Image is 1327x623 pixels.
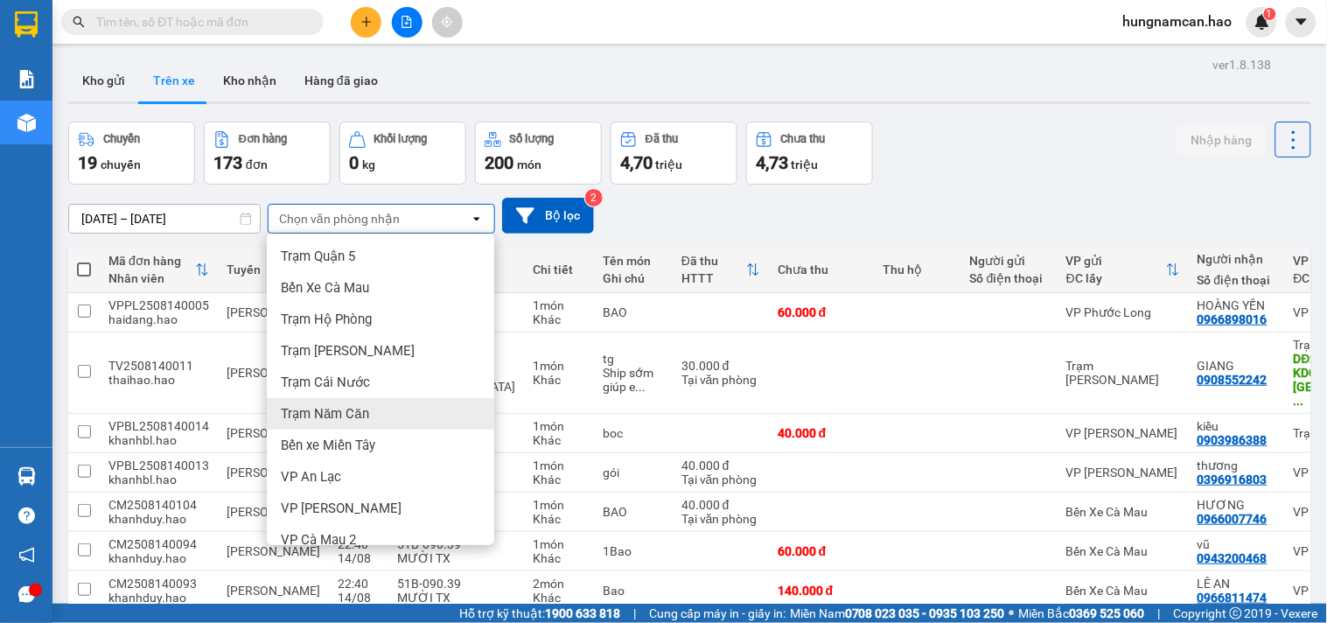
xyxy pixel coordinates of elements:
[649,604,786,623] span: Cung cấp máy in - giấy in:
[1198,458,1276,472] div: thương
[108,359,209,373] div: TV2508140011
[756,152,788,173] span: 4,73
[681,254,746,268] div: Đã thu
[239,133,287,145] div: Đơn hàng
[108,433,209,447] div: khanhbl.hao
[281,531,356,549] span: VP Cà Mau 2
[1198,359,1276,373] div: GIANG
[1198,537,1276,551] div: vũ
[1066,305,1180,319] div: VP Phước Long
[1198,551,1268,565] div: 0943200468
[510,133,555,145] div: Số lượng
[533,512,585,526] div: Khác
[100,247,218,293] th: Toggle SortBy
[533,373,585,387] div: Khác
[360,16,373,28] span: plus
[1286,7,1317,38] button: caret-down
[533,551,585,565] div: Khác
[227,505,320,519] span: [PERSON_NAME]
[281,374,370,391] span: Trạm Cái Nước
[635,380,646,394] span: ...
[603,426,664,440] div: boc
[18,507,35,524] span: question-circle
[290,59,392,101] button: Hàng đã giao
[746,122,873,185] button: Chưa thu4,73 triệu
[603,305,664,319] div: BAO
[533,419,585,433] div: 1 món
[533,458,585,472] div: 1 món
[68,122,195,185] button: Chuyến19chuyến
[533,359,585,373] div: 1 món
[108,512,209,526] div: khanhduy.hao
[351,7,381,38] button: plus
[603,465,664,479] div: gói
[108,472,209,486] div: khanhbl.hao
[533,577,585,591] div: 2 món
[1066,254,1166,268] div: VP gửi
[73,16,85,28] span: search
[603,584,664,598] div: Bao
[227,465,320,479] span: [PERSON_NAME]
[281,437,375,454] span: Bến xe Miền Tây
[139,59,209,101] button: Trên xe
[778,426,865,440] div: 40.000 đ
[338,551,380,565] div: 14/08
[18,586,35,603] span: message
[620,152,653,173] span: 4,70
[1066,584,1180,598] div: Bến Xe Cà Mau
[1198,273,1276,287] div: Số điện thoại
[485,152,513,173] span: 200
[281,248,355,265] span: Trạm Quận 5
[533,537,585,551] div: 1 món
[397,591,515,605] div: MƯỜI TX
[681,359,760,373] div: 30.000 đ
[108,498,209,512] div: CM2508140104
[374,133,428,145] div: Khối lượng
[1177,124,1267,156] button: Nhập hàng
[227,262,320,276] div: Tuyến
[603,366,664,394] div: Ship sớm giúp e hàng khai trương
[108,577,209,591] div: CM2508140093
[533,591,585,605] div: Khác
[339,122,466,185] button: Khối lượng0kg
[1066,359,1180,387] div: Trạm [PERSON_NAME]
[1066,426,1180,440] div: VP [PERSON_NAME]
[470,212,484,226] svg: open
[281,500,402,517] span: VP [PERSON_NAME]
[281,468,341,486] span: VP An Lạc
[633,604,636,623] span: |
[1198,312,1268,326] div: 0966898016
[441,16,453,28] span: aim
[1198,591,1268,605] div: 0966811474
[108,312,209,326] div: haidang.hao
[517,157,541,171] span: món
[533,312,585,326] div: Khác
[108,551,209,565] div: khanhduy.hao
[108,271,195,285] div: Nhân viên
[883,262,953,276] div: Thu hộ
[1066,465,1180,479] div: VP [PERSON_NAME]
[18,547,35,563] span: notification
[778,305,865,319] div: 60.000 đ
[459,604,620,623] span: Hỗ trợ kỹ thuật:
[1254,14,1270,30] img: icon-new-feature
[69,205,260,233] input: Select a date range.
[611,122,737,185] button: Đã thu4,70 triệu
[970,254,1049,268] div: Người gửi
[1213,55,1272,74] div: ver 1.8.138
[108,419,209,433] div: VPBL2508140014
[790,604,1005,623] span: Miền Nam
[1294,394,1304,408] span: ...
[1294,14,1310,30] span: caret-down
[17,467,36,486] img: warehouse-icon
[108,298,209,312] div: VPPL2508140005
[1264,8,1276,20] sup: 1
[603,271,664,285] div: Ghi chú
[108,373,209,387] div: thaihao.hao
[227,584,320,598] span: [PERSON_NAME]
[1267,8,1273,20] span: 1
[227,305,320,319] span: [PERSON_NAME]
[401,16,413,28] span: file-add
[533,298,585,312] div: 1 món
[281,279,369,297] span: Bến Xe Cà Mau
